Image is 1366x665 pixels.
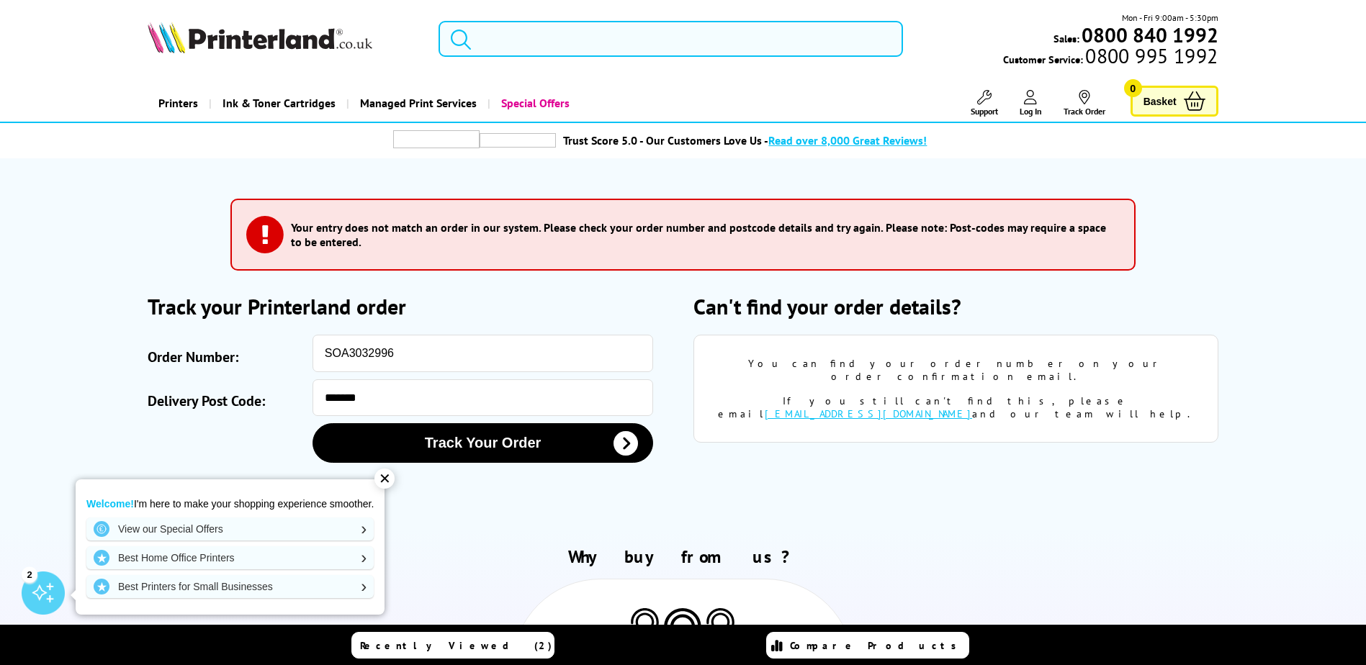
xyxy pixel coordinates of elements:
h2: Can't find your order details? [693,292,1218,320]
img: trustpilot rating [480,133,556,148]
a: Track Order [1064,90,1105,117]
span: Compare Products [790,639,964,652]
a: Ink & Toner Cartridges [209,85,346,122]
a: Trust Score 5.0 - Our Customers Love Us -Read over 8,000 Great Reviews! [563,133,927,148]
h2: Why buy from us? [148,546,1218,568]
a: Basket 0 [1131,86,1218,117]
a: Best Home Office Printers [86,546,374,569]
a: Printerland Logo [148,22,421,56]
a: Compare Products [766,632,969,659]
b: 0800 840 1992 [1082,22,1218,48]
a: Support [971,90,998,117]
a: Best Printers for Small Businesses [86,575,374,598]
span: Read over 8,000 Great Reviews! [768,133,927,148]
span: Sales: [1053,32,1079,45]
a: 0800 840 1992 [1079,28,1218,42]
span: Basket [1143,91,1177,111]
p: I'm here to make your shopping experience smoother. [86,497,374,510]
label: Order Number: [148,342,305,372]
a: Printers [148,85,209,122]
span: Customer Service: [1003,49,1218,66]
img: Printer Experts [629,608,661,645]
div: ✕ [374,469,395,489]
span: 0800 995 1992 [1083,49,1218,63]
span: Mon - Fri 9:00am - 5:30pm [1122,11,1218,24]
span: Log In [1020,106,1042,117]
img: Printerland Logo [148,22,372,53]
label: Delivery Post Code: [148,386,305,416]
a: Recently Viewed (2) [351,632,554,659]
img: Printer Experts [661,608,704,658]
strong: Welcome! [86,498,134,510]
button: Track Your Order [313,423,653,463]
div: If you still can't find this, please email and our team will help. [716,394,1195,420]
span: Ink & Toner Cartridges [223,85,336,122]
div: 2 [22,566,37,582]
span: Recently Viewed (2) [360,639,552,652]
span: 0 [1124,79,1142,97]
a: Log In [1020,90,1042,117]
img: trustpilot rating [393,130,480,148]
h3: Your entry does not match an order in our system. Please check your order number and postcode det... [291,220,1113,249]
div: You can find your order number on your order confirmation email. [716,357,1195,383]
input: eg: SOA123456 or SO123456 [313,335,653,372]
a: View our Special Offers [86,517,374,540]
h2: Track your Printerland order [148,292,672,320]
a: Managed Print Services [346,85,487,122]
a: [EMAIL_ADDRESS][DOMAIN_NAME] [765,407,972,420]
img: Printer Experts [704,608,737,645]
a: Special Offers [487,85,580,122]
span: Support [971,106,998,117]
